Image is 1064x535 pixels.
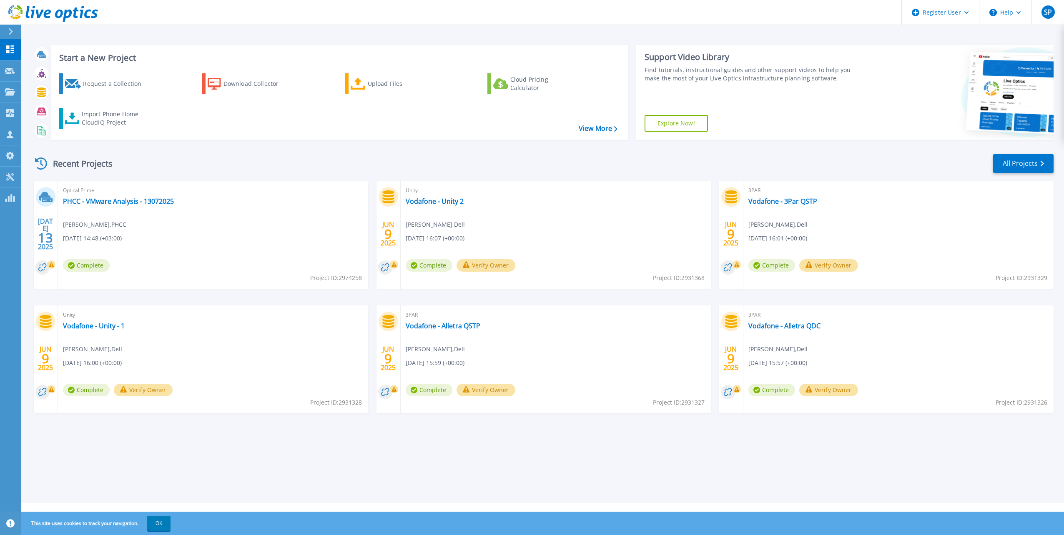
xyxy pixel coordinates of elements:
div: Upload Files [368,75,434,92]
span: [PERSON_NAME] , Dell [748,345,808,354]
a: Vodafone - Unity 2 [406,197,464,205]
div: JUN 2025 [380,219,396,249]
div: Cloud Pricing Calculator [510,75,577,92]
span: Project ID: 2974258 [310,273,362,282]
span: [PERSON_NAME] , Dell [748,220,808,229]
span: Project ID: 2931327 [653,398,705,407]
span: [PERSON_NAME] , Dell [63,345,122,354]
div: Support Video Library [645,52,860,62]
a: Explore Now! [645,115,708,132]
span: [PERSON_NAME] , PHCC [63,220,126,229]
div: [DATE] 2025 [38,219,53,249]
span: 9 [384,230,392,237]
div: JUN 2025 [380,343,396,374]
span: Unity [63,310,363,320]
a: All Projects [993,154,1054,173]
span: Optical Prime [63,186,363,195]
div: JUN 2025 [38,343,53,374]
span: [DATE] 16:01 (+00:00) [748,234,807,243]
span: [DATE] 16:00 (+00:00) [63,358,122,367]
button: Verify Owner [799,259,858,272]
a: Download Collector [202,73,295,94]
div: Import Phone Home CloudIQ Project [82,110,147,127]
div: Download Collector [223,75,290,92]
span: [DATE] 15:57 (+00:00) [748,358,807,367]
span: [PERSON_NAME] , Dell [406,220,465,229]
div: Request a Collection [83,75,150,92]
button: OK [147,516,171,531]
span: Complete [63,259,110,272]
span: Complete [406,384,452,396]
span: 13 [38,234,53,241]
div: Find tutorials, instructional guides and other support videos to help you make the most of your L... [645,66,860,82]
a: Vodafone - Alletra QDC [748,322,821,330]
a: Upload Files [345,73,438,94]
span: Complete [748,259,795,272]
span: 9 [727,230,735,237]
span: [PERSON_NAME] , Dell [406,345,465,354]
button: Verify Owner [799,384,858,396]
div: Recent Projects [32,153,124,174]
span: Project ID: 2931328 [310,398,362,407]
div: JUN 2025 [723,219,739,249]
div: JUN 2025 [723,343,739,374]
span: [DATE] 14:48 (+03:00) [63,234,122,243]
a: PHCC - VMware Analysis - 13072025 [63,197,174,205]
span: Project ID: 2931326 [996,398,1047,407]
span: Unity [406,186,706,195]
span: SP [1044,9,1052,15]
a: Request a Collection [59,73,152,94]
a: Vodafone - Alletra QSTP [406,322,480,330]
span: Project ID: 2931368 [653,273,705,282]
button: Verify Owner [114,384,173,396]
span: Complete [63,384,110,396]
button: Verify Owner [457,384,515,396]
span: This site uses cookies to track your navigation. [23,516,171,531]
a: View More [579,125,617,132]
span: Complete [748,384,795,396]
span: 3PAR [748,186,1049,195]
span: Complete [406,259,452,272]
span: [DATE] 16:07 (+00:00) [406,234,464,243]
a: Vodafone - Unity - 1 [63,322,125,330]
span: Project ID: 2931329 [996,273,1047,282]
span: 9 [727,355,735,362]
span: 3PAR [406,310,706,320]
span: 3PAR [748,310,1049,320]
h3: Start a New Project [59,53,617,62]
button: Verify Owner [457,259,515,272]
span: [DATE] 15:59 (+00:00) [406,358,464,367]
span: 9 [42,355,49,362]
a: Cloud Pricing Calculator [487,73,580,94]
span: 9 [384,355,392,362]
a: Vodafone - 3Par QSTP [748,197,817,205]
